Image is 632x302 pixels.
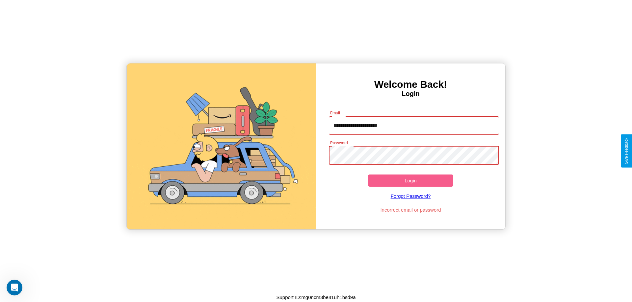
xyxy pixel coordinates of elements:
label: Password [330,140,348,146]
label: Email [330,110,340,116]
a: Forgot Password? [326,187,496,205]
div: Give Feedback [624,138,629,164]
button: Login [368,174,453,187]
h4: Login [316,90,505,98]
img: gif [127,63,316,229]
iframe: Intercom live chat [7,280,22,295]
h3: Welcome Back! [316,79,505,90]
p: Incorrect email or password [326,205,496,214]
p: Support ID: mg0ncm3be41uh1bsd9a [276,293,356,302]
